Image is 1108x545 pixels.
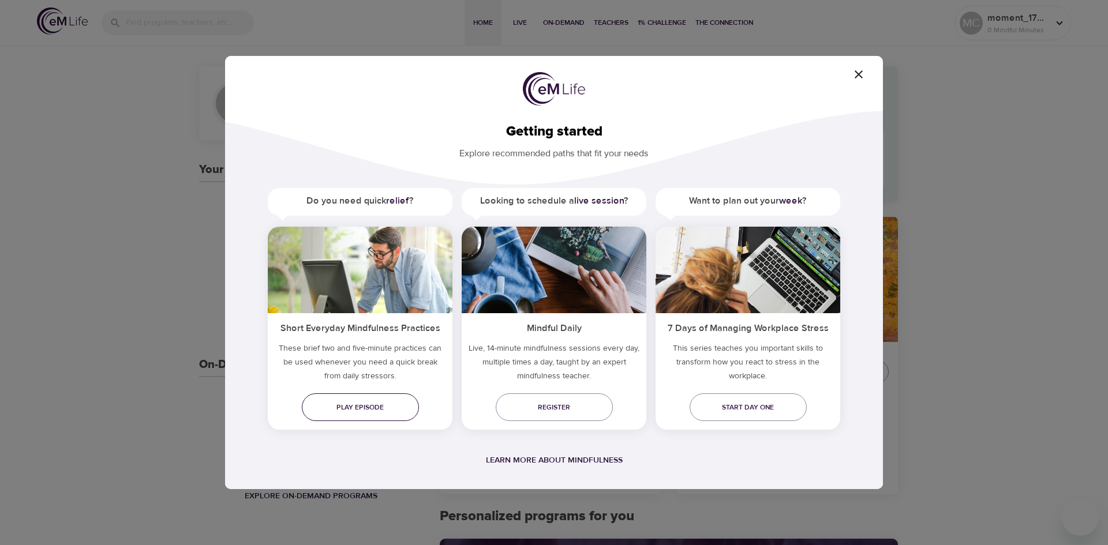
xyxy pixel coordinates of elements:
[462,313,646,341] h5: Mindful Daily
[268,313,452,341] h5: Short Everyday Mindfulness Practices
[311,401,410,414] span: Play episode
[462,227,646,313] img: ims
[656,313,840,341] h5: 7 Days of Managing Workplace Stress
[699,401,798,414] span: Start day one
[462,341,646,388] p: Live, 14-minute mindfulness sessions every day, multiple times a day, taught by an expert mindful...
[505,401,604,414] span: Register
[656,188,840,214] h5: Want to plan out your ?
[690,393,807,421] a: Start day one
[302,393,419,421] a: Play episode
[523,72,585,106] img: logo
[386,195,409,206] a: relief
[574,195,624,206] a: live session
[268,341,452,388] h5: These brief two and five-minute practices can be used whenever you need a quick break from daily ...
[268,227,452,313] img: ims
[656,341,840,388] p: This series teaches you important skills to transform how you react to stress in the workplace.
[656,227,840,313] img: ims
[779,195,802,206] a: week
[244,123,864,140] h2: Getting started
[462,188,646,214] h5: Looking to schedule a ?
[496,393,613,421] a: Register
[244,140,864,160] p: Explore recommended paths that fit your needs
[268,188,452,214] h5: Do you need quick ?
[486,455,623,465] a: Learn more about mindfulness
